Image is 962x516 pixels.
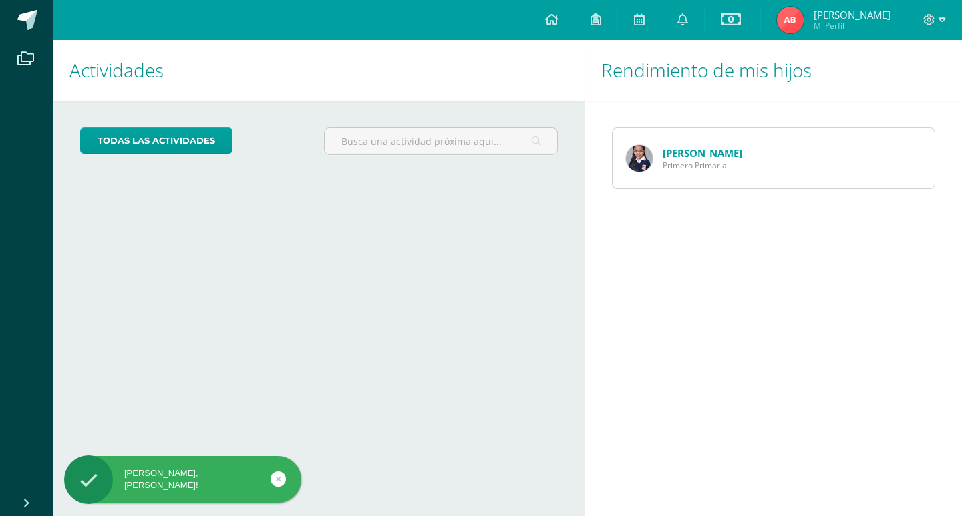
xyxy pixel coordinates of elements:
div: [PERSON_NAME], [PERSON_NAME]! [64,467,301,491]
h1: Actividades [69,40,569,101]
span: Mi Perfil [814,20,891,31]
input: Busca una actividad próxima aquí... [325,128,556,154]
img: fb91847b5dc189ef280973811f68182c.png [777,7,804,33]
span: [PERSON_NAME] [814,8,891,21]
a: [PERSON_NAME] [663,146,742,160]
span: Primero Primaria [663,160,742,171]
h1: Rendimiento de mis hijos [601,40,946,101]
img: a4ffd36229f10af0e9865c33b6af8d1a.png [626,145,653,172]
a: todas las Actividades [80,127,232,154]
